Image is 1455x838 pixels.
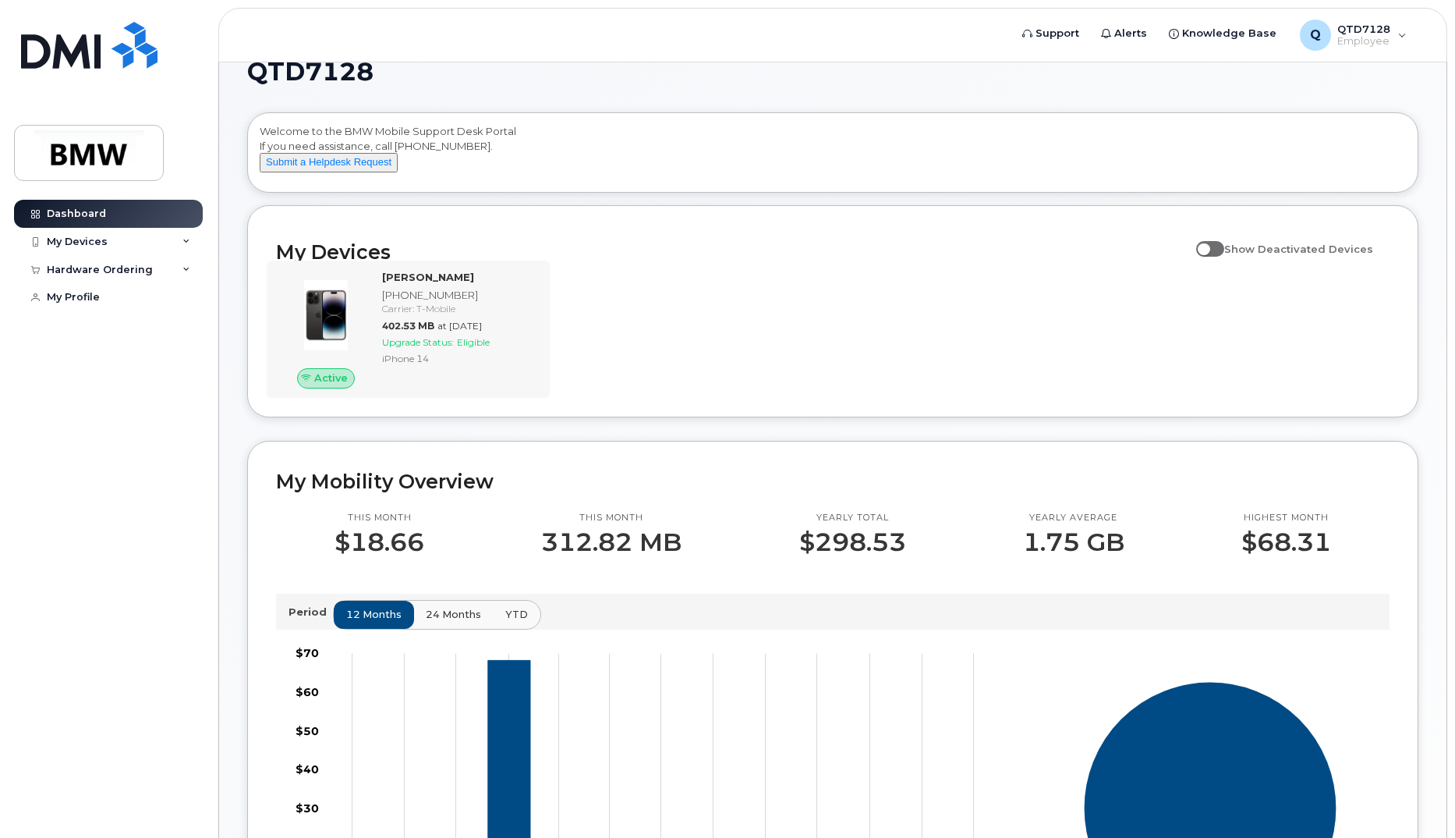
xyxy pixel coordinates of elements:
strong: [PERSON_NAME] [382,271,474,283]
span: Alerts [1114,26,1147,41]
a: Active[PERSON_NAME][PHONE_NUMBER]Carrier: T-Mobile402.53 MBat [DATE]Upgrade Status:EligibleiPhone 14 [276,270,540,389]
p: This month [335,512,424,524]
span: Knowledge Base [1182,26,1276,41]
div: [PHONE_NUMBER] [382,288,534,303]
p: This month [541,512,681,524]
tspan: $30 [296,801,319,815]
p: $68.31 [1241,528,1331,556]
span: 24 months [426,607,481,622]
span: Eligible [457,336,490,348]
input: Show Deactivated Devices [1196,234,1209,247]
p: $18.66 [335,528,424,556]
span: Active [314,371,348,385]
span: QTD7128 [247,60,373,83]
p: $298.53 [799,528,906,556]
span: at [DATE] [437,320,482,332]
span: Support [1035,26,1079,41]
div: QTD7128 [1289,20,1418,51]
a: Knowledge Base [1158,18,1287,49]
div: iPhone 14 [382,352,534,365]
span: 402.53 MB [382,320,434,332]
h2: My Devices [276,240,1188,264]
tspan: $60 [296,684,319,698]
a: Support [1011,18,1090,49]
div: Carrier: T-Mobile [382,302,534,315]
tspan: $50 [296,723,319,737]
p: Highest month [1241,512,1331,524]
a: Submit a Helpdesk Request [260,155,398,168]
p: Yearly total [799,512,906,524]
tspan: $40 [296,762,319,776]
p: 312.82 MB [541,528,681,556]
div: Welcome to the BMW Mobile Support Desk Portal If you need assistance, call [PHONE_NUMBER]. [260,124,1406,186]
span: YTD [505,607,528,622]
span: Show Deactivated Devices [1224,243,1373,255]
iframe: Messenger Launcher [1387,770,1443,826]
h2: My Mobility Overview [276,470,1390,493]
p: Period [289,605,333,620]
tspan: $70 [296,646,319,660]
span: Q [1310,26,1321,44]
p: Yearly average [1023,512,1124,524]
span: Upgrade Status: [382,336,454,348]
a: Alerts [1090,18,1158,49]
p: 1.75 GB [1023,528,1124,556]
button: Submit a Helpdesk Request [260,153,398,172]
span: QTD7128 [1337,23,1390,35]
span: Employee [1337,35,1390,48]
img: image20231002-3703462-njx0qo.jpeg [289,278,363,353]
